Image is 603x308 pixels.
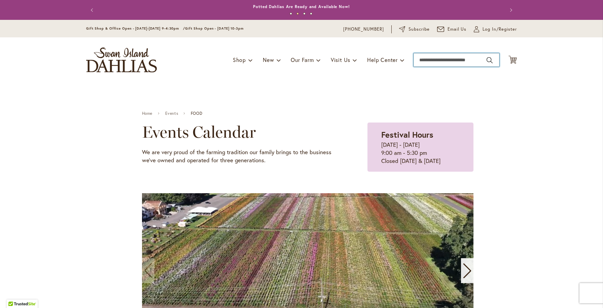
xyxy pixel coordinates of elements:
[165,111,178,116] a: Events
[437,26,467,33] a: Email Us
[86,3,100,17] button: Previous
[263,56,274,63] span: New
[142,123,334,141] h2: Events Calendar
[191,111,202,116] span: FOOD
[381,141,459,165] p: [DATE] - [DATE] 9:00 am - 5:30 pm Closed [DATE] & [DATE]
[381,129,433,140] strong: Festival Hours
[399,26,430,33] a: Subscribe
[448,26,467,33] span: Email Us
[253,4,350,9] a: Potted Dahlias Are Ready and Available Now!
[142,111,152,116] a: Home
[331,56,350,63] span: Visit Us
[142,148,334,164] p: We are very proud of the farming tradition our family brings to the business we've owned and oper...
[409,26,430,33] span: Subscribe
[483,26,517,33] span: Log In/Register
[290,12,292,15] button: 1 of 4
[86,26,185,31] span: Gift Shop & Office Open - [DATE]-[DATE] 9-4:30pm /
[291,56,314,63] span: Our Farm
[367,56,398,63] span: Help Center
[474,26,517,33] a: Log In/Register
[343,26,384,33] a: [PHONE_NUMBER]
[185,26,244,31] span: Gift Shop Open - [DATE] 10-3pm
[233,56,246,63] span: Shop
[303,12,306,15] button: 3 of 4
[86,47,157,72] a: store logo
[296,12,299,15] button: 2 of 4
[310,12,312,15] button: 4 of 4
[503,3,517,17] button: Next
